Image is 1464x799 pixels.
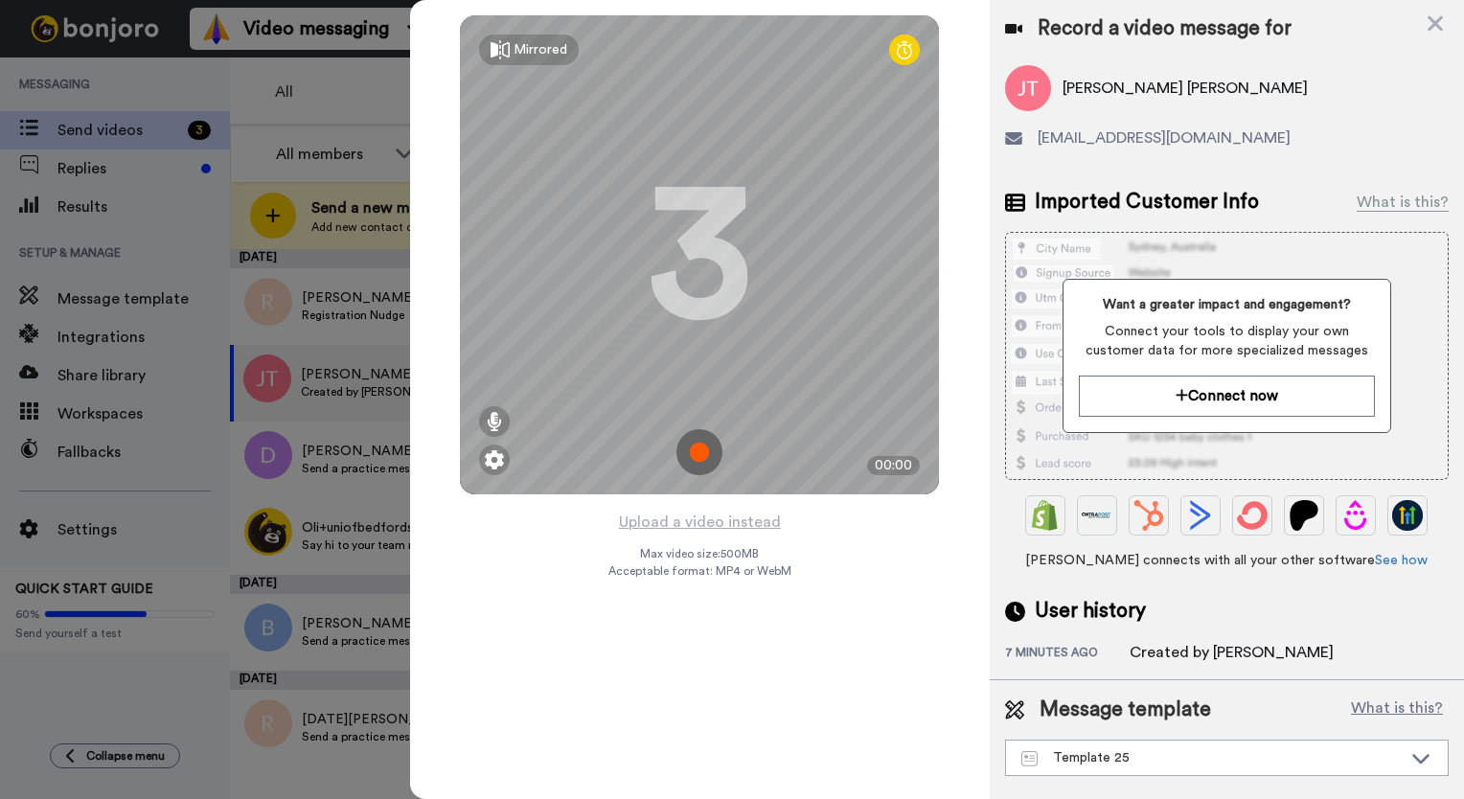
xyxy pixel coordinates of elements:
span: [PERSON_NAME] connects with all your other software [1005,551,1449,570]
img: ActiveCampaign [1185,500,1216,531]
div: 00:00 [867,456,920,475]
img: Patreon [1289,500,1319,531]
img: GoHighLevel [1392,500,1423,531]
div: 3 [647,183,752,327]
div: Template 25 [1021,748,1402,767]
span: Imported Customer Info [1035,188,1259,217]
img: Hubspot [1133,500,1164,531]
span: Acceptable format: MP4 or WebM [608,563,791,579]
img: ConvertKit [1237,500,1268,531]
span: Max video size: 500 MB [640,546,759,561]
img: Drip [1340,500,1371,531]
img: Ontraport [1082,500,1112,531]
div: Created by [PERSON_NAME] [1130,641,1334,664]
a: See how [1375,554,1428,567]
button: What is this? [1345,696,1449,724]
span: [EMAIL_ADDRESS][DOMAIN_NAME] [1038,126,1291,149]
span: Connect your tools to display your own customer data for more specialized messages [1079,322,1375,360]
div: What is this? [1357,191,1449,214]
img: Shopify [1030,500,1061,531]
img: ic_gear.svg [485,450,504,469]
span: Message template [1040,696,1211,724]
img: Message-temps.svg [1021,751,1038,766]
span: Want a greater impact and engagement? [1079,295,1375,314]
button: Connect now [1079,376,1375,417]
div: 7 minutes ago [1005,645,1130,664]
span: User history [1035,597,1146,626]
img: ic_record_start.svg [676,429,722,475]
button: Upload a video instead [613,510,787,535]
